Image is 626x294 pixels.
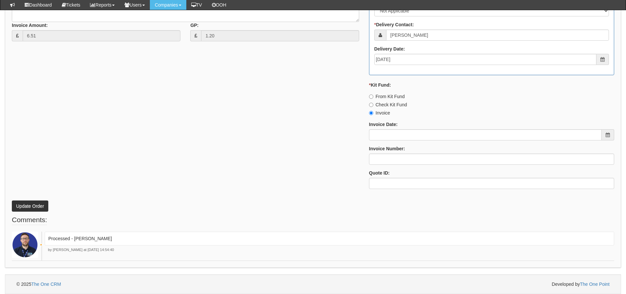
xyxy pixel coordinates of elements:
[12,22,48,29] label: Invoice Amount:
[12,215,47,225] legend: Comments:
[369,103,373,107] input: Check Kit Fund
[552,281,610,287] span: Developed by
[12,232,38,258] img: Adam Hague
[369,93,405,100] label: From Kit Fund
[190,22,198,29] label: GP:
[31,282,61,287] a: The One CRM
[369,110,390,116] label: Invoice
[369,101,407,108] label: Check Kit Fund
[12,200,48,212] button: Update Order
[16,282,61,287] span: © 2025
[374,46,405,52] label: Delivery Date:
[45,247,614,253] p: by [PERSON_NAME] at [DATE] 14:54:40
[369,121,398,128] label: Invoice Date:
[369,170,390,176] label: Quote ID:
[369,145,405,152] label: Invoice Number:
[369,111,373,115] input: Invoice
[580,282,610,287] a: The One Point
[48,235,611,242] p: Processed - [PERSON_NAME]
[369,82,391,88] label: Kit Fund:
[369,94,373,99] input: From Kit Fund
[374,21,414,28] label: Delivery Contact:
